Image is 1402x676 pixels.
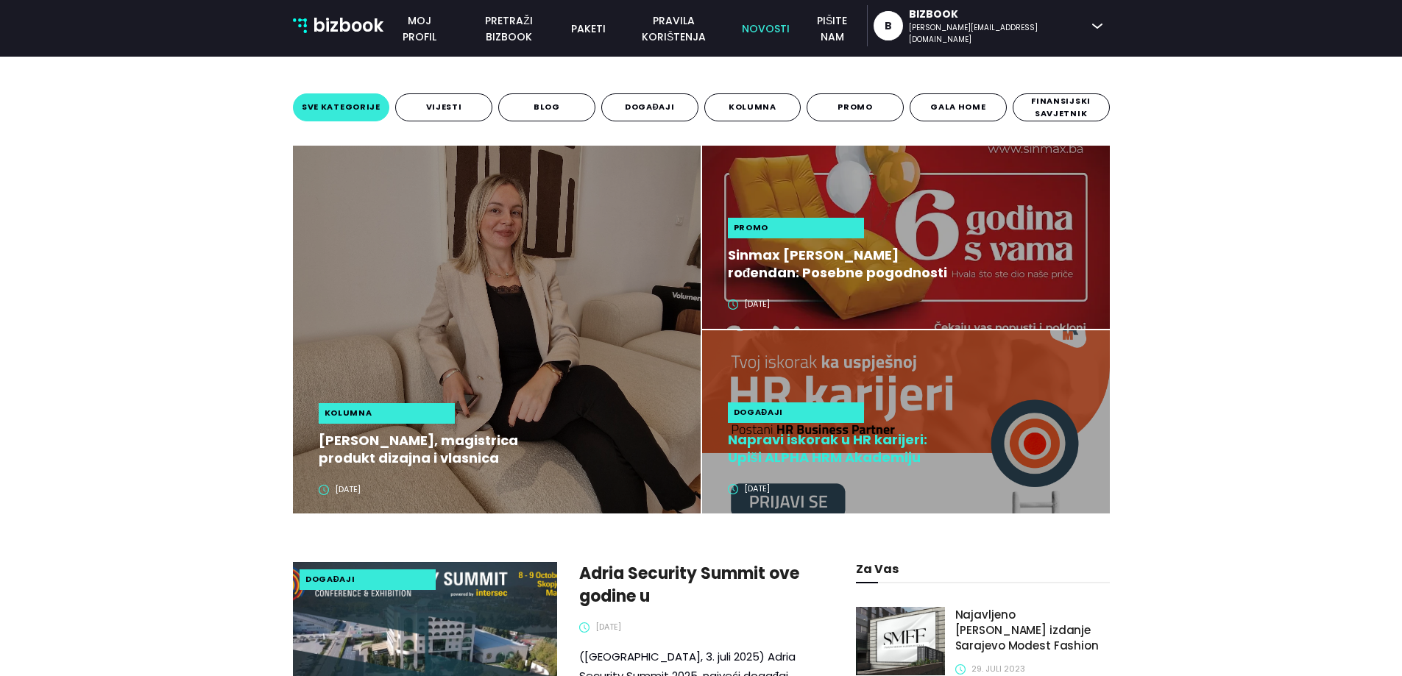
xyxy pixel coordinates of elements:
[729,101,776,113] span: kolumna
[955,607,1110,660] a: Najavljeno [PERSON_NAME] izdanje Sarajevo Modest Fashion Festivala od 15. do [DATE]. godine
[910,93,1007,121] button: gala home
[601,93,698,121] button: događaji
[734,221,769,234] span: promo
[838,101,873,113] span: promo
[325,407,372,419] span: kolumna
[579,622,590,633] span: clock-circle
[562,21,615,37] a: paketi
[579,562,822,608] a: Adria Security Summit ove godine u [GEOGRAPHIC_DATA] okuplja više od 3.000 stručnjaka iz regije i...
[734,406,784,419] span: događaji
[856,607,944,675] img: Najavljeno je treće izdanje Sarajevo Modest Fashion Festivala od 15. do 24.08.2023. godine
[728,431,1095,466] a: Napravi iskorak u HR karijeri: Upiši ALPHA HRM Akademiju
[456,13,562,45] a: pretraži bizbook
[302,101,380,113] span: sve kategorije
[293,18,308,33] img: bizbook
[798,13,866,45] a: pišite nam
[383,13,456,45] a: Moj profil
[395,93,492,121] button: vijesti
[909,22,1085,46] div: [PERSON_NAME][EMAIL_ADDRESS][DOMAIN_NAME]
[744,298,770,310] span: [DATE]
[319,432,686,467] a: [PERSON_NAME], magistrica produkt dizajna i vlasnica studija ID Interiors + Design: Enterijer je ...
[1018,95,1105,121] span: finansijski savjetnik
[313,12,383,40] p: bizbook
[305,573,355,586] span: događaji
[615,13,733,45] a: pravila korištenja
[885,11,892,40] div: B
[293,93,390,121] button: sve kategorije
[856,562,1109,576] h1: za vas
[728,246,1095,282] a: Sinmax [PERSON_NAME] rođendan: Posebne pogodnosti od 27. augusta do 3. septembra
[955,607,1110,654] h1: Najavljeno [PERSON_NAME] izdanje Sarajevo Modest Fashion Festivala od 15. do [DATE]. godine
[704,93,801,121] button: kolumna
[728,246,948,282] h2: Sinmax [PERSON_NAME] rođendan: Posebne pogodnosti od 27. augusta do 3. septembra
[498,93,595,121] button: blog
[319,485,329,495] span: clock-circle
[335,483,361,496] span: [DATE]
[534,101,560,113] span: blog
[807,93,904,121] button: promo
[728,299,738,310] span: clock-circle
[744,483,770,495] span: [DATE]
[930,101,985,113] span: gala home
[293,12,384,40] a: bizbook
[625,101,675,113] span: događaji
[955,664,966,675] span: clock-circle
[909,7,1085,22] div: Bizbook
[728,431,948,466] h2: Napravi iskorak u HR karijeri: Upiši ALPHA HRM Akademiju
[733,21,798,37] a: novosti
[319,432,539,467] h2: [PERSON_NAME], magistrica produkt dizajna i vlasnica studija ID Interiors + Design: Enterijer je ...
[595,621,621,633] span: [DATE]
[426,101,462,113] span: vijesti
[971,663,1025,675] span: 29. juli 2023
[1013,93,1110,121] button: finansijski savjetnik
[728,484,738,494] span: clock-circle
